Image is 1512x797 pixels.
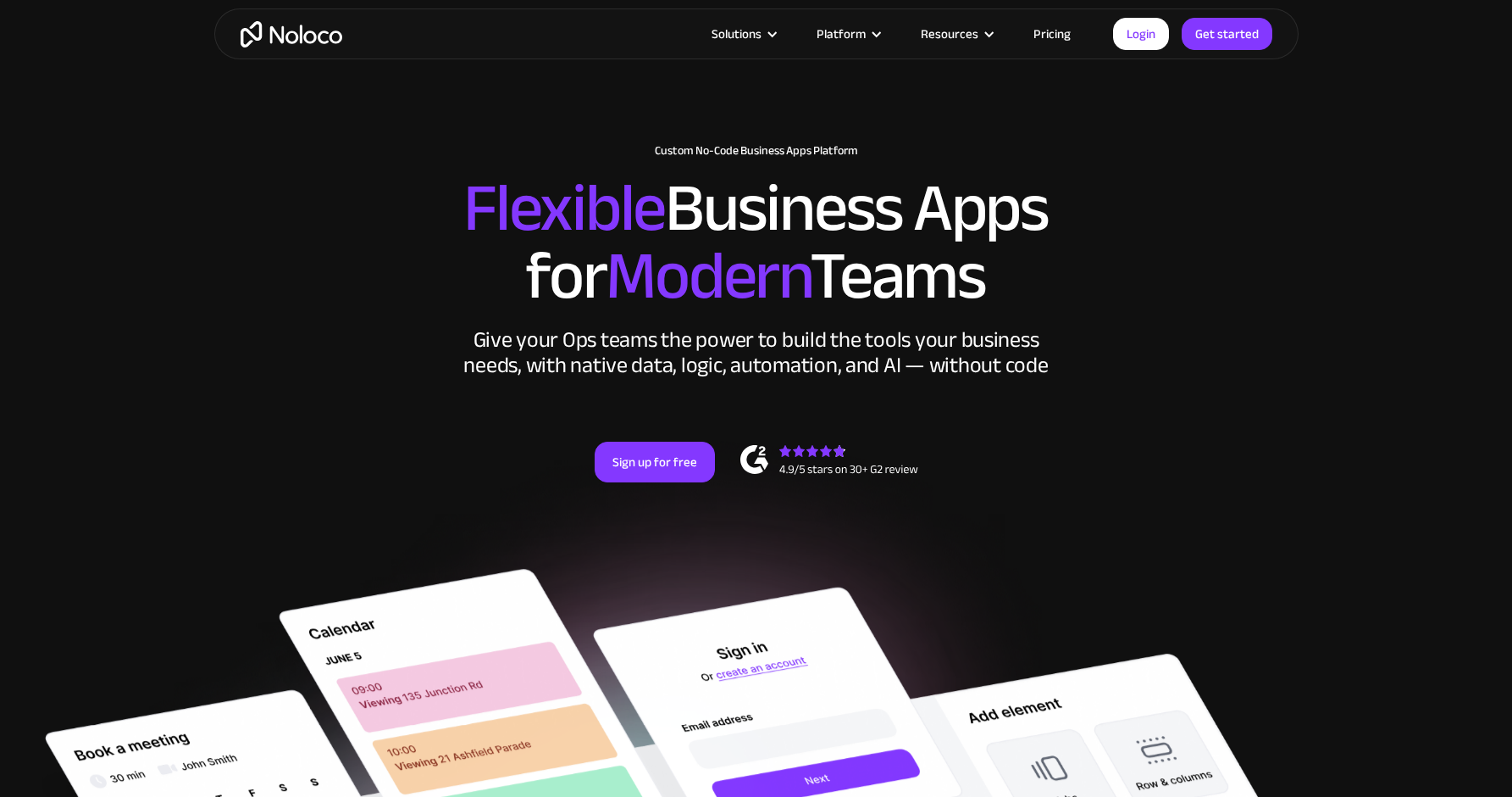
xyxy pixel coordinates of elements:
span: Modern [606,213,810,339]
a: Sign up for free [595,442,715,482]
div: Platform [817,23,866,45]
div: Give your Ops teams the power to build the tools your business needs, with native data, logic, au... [460,327,1053,378]
div: Resources [900,23,1012,45]
div: Solutions [712,23,762,45]
a: Login [1113,18,1169,50]
span: Flexible [463,145,665,271]
a: Pricing [1012,23,1092,45]
div: Resources [921,23,978,45]
div: Solutions [690,23,795,45]
a: Get started [1182,18,1272,50]
h1: Custom No-Code Business Apps Platform [231,144,1282,158]
div: Platform [795,23,900,45]
h2: Business Apps for Teams [231,175,1282,310]
a: home [241,21,342,47]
